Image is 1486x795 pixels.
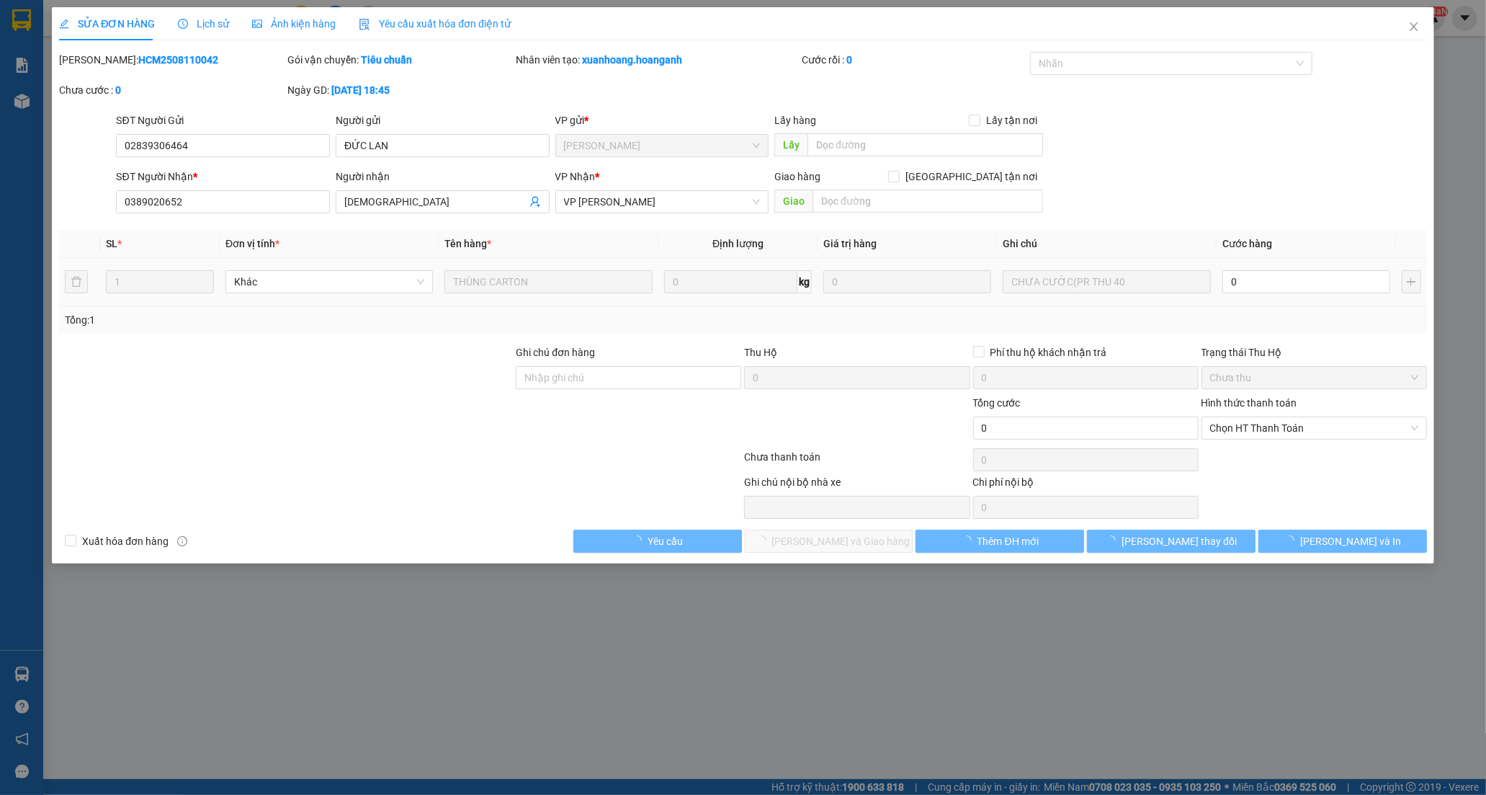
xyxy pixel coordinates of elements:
[632,536,648,546] span: loading
[1087,530,1256,553] button: [PERSON_NAME] thay đổi
[516,347,595,358] label: Ghi chú đơn hàng
[813,190,1043,213] input: Dọc đường
[177,536,187,546] span: info-circle
[745,530,913,553] button: [PERSON_NAME] và Giao hàng
[744,347,777,358] span: Thu Hộ
[962,536,977,546] span: loading
[900,169,1043,185] span: [GEOGRAPHIC_DATA] tận nơi
[1201,397,1297,409] label: Hình thức thanh toán
[65,270,88,293] button: delete
[516,366,741,389] input: Ghi chú đơn hàng
[336,169,550,185] div: Người nhận
[287,52,513,68] div: Gói vận chuyển:
[59,52,285,68] div: [PERSON_NAME]:
[225,238,279,249] span: Đơn vị tính
[564,135,761,156] span: Hồ Chí Minh
[65,312,573,328] div: Tổng: 1
[106,238,117,249] span: SL
[774,190,813,213] span: Giao
[846,54,852,66] b: 0
[997,230,1216,258] th: Ghi chú
[823,238,877,249] span: Giá trị hàng
[1284,536,1300,546] span: loading
[1210,367,1418,388] span: Chưa thu
[985,345,1113,360] span: Phí thu hộ khách nhận trả
[1201,345,1427,360] div: Trạng thái Thu Hộ
[807,133,1043,156] input: Dọc đường
[529,196,541,208] span: user-add
[1394,7,1434,48] button: Close
[1300,533,1401,549] span: [PERSON_NAME] và In
[1402,270,1421,293] button: plus
[252,19,262,29] span: picture
[712,238,764,249] span: Định lượng
[564,191,761,213] span: VP Phan Rang
[1408,21,1420,32] span: close
[252,18,336,30] span: Ảnh kiện hàng
[1222,238,1272,249] span: Cước hàng
[336,112,550,128] div: Người gửi
[1210,417,1418,439] span: Chọn HT Thanh Toán
[116,112,330,128] div: SĐT Người Gửi
[743,449,971,474] div: Chưa thanh toán
[444,238,491,249] span: Tên hàng
[1003,270,1210,293] input: Ghi Chú
[76,533,174,549] span: Xuất hóa đơn hàng
[444,270,652,293] input: VD: Bàn, Ghế
[555,112,769,128] div: VP gửi
[59,18,155,30] span: SỬA ĐƠN HÀNG
[234,271,424,293] span: Khác
[138,54,218,66] b: HCM2508110042
[774,115,816,126] span: Lấy hàng
[980,112,1043,128] span: Lấy tận nơi
[59,19,69,29] span: edit
[973,397,1021,409] span: Tổng cước
[1122,533,1237,549] span: [PERSON_NAME] thay đổi
[516,52,798,68] div: Nhân viên tạo:
[331,84,390,96] b: [DATE] 18:45
[287,82,513,98] div: Ngày GD:
[774,171,820,182] span: Giao hàng
[116,169,330,185] div: SĐT Người Nhận
[582,54,682,66] b: xuanhoang.hoanganh
[916,530,1084,553] button: Thêm ĐH mới
[178,19,188,29] span: clock-circle
[1106,536,1122,546] span: loading
[977,533,1039,549] span: Thêm ĐH mới
[797,270,812,293] span: kg
[1258,530,1427,553] button: [PERSON_NAME] và In
[178,18,229,30] span: Lịch sử
[774,133,807,156] span: Lấy
[744,474,970,496] div: Ghi chú nội bộ nhà xe
[802,52,1027,68] div: Cước rồi :
[973,474,1199,496] div: Chi phí nội bộ
[115,84,121,96] b: 0
[573,530,742,553] button: Yêu cầu
[648,533,683,549] span: Yêu cầu
[59,82,285,98] div: Chưa cước :
[555,171,596,182] span: VP Nhận
[361,54,412,66] b: Tiêu chuẩn
[823,270,991,293] input: 0
[359,18,511,30] span: Yêu cầu xuất hóa đơn điện tử
[359,19,370,30] img: icon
